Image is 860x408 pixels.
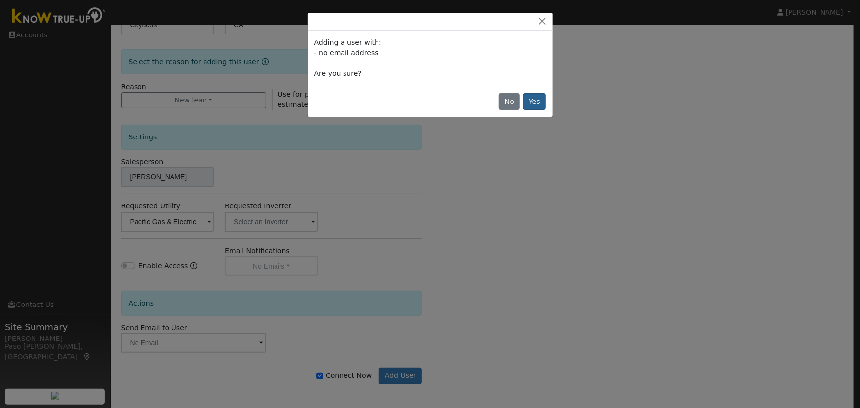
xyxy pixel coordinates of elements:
button: Close [535,16,549,27]
button: No [499,93,519,110]
button: Yes [523,93,546,110]
span: Adding a user with: [314,38,381,46]
span: - no email address [314,49,378,57]
span: Are you sure? [314,69,362,77]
